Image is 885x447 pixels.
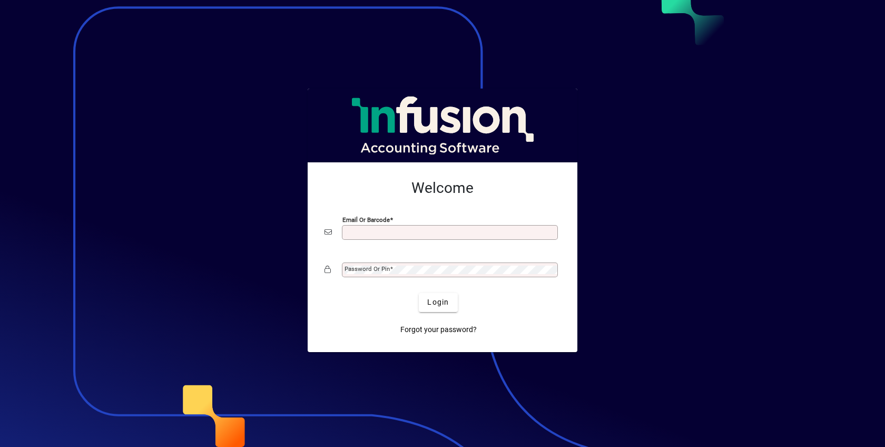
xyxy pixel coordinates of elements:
span: Login [427,297,449,308]
mat-label: Email or Barcode [342,216,390,223]
span: Forgot your password? [400,324,477,335]
button: Login [419,293,457,312]
h2: Welcome [324,179,560,197]
a: Forgot your password? [396,320,481,339]
mat-label: Password or Pin [345,265,390,273]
